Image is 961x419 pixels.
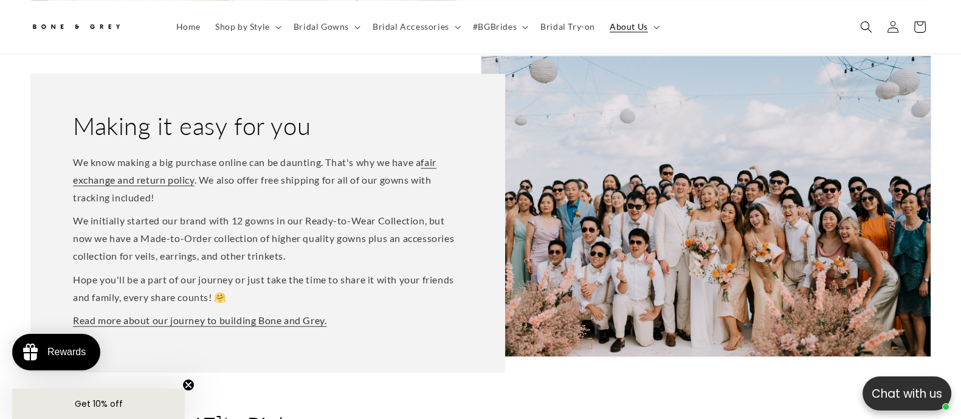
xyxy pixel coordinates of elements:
[75,398,123,410] span: Get 10% off
[863,376,951,410] button: Open chatbox
[540,21,595,32] span: Bridal Try-on
[466,14,533,40] summary: #BGBrides
[73,110,311,142] h2: Making it easy for you
[533,14,602,40] a: Bridal Try-on
[853,13,880,40] summary: Search
[473,21,517,32] span: #BGBrides
[47,347,86,358] div: Rewards
[73,154,463,206] p: We know making a big purchase online can be daunting. That's why we have a . We also offer free s...
[294,21,349,32] span: Bridal Gowns
[215,21,270,32] span: Shop by Style
[26,12,157,41] a: Bone and Grey Bridal
[73,271,463,306] p: Hope you'll be a part of our journey or just take the time to share it with your friends and fami...
[30,17,122,37] img: Bone and Grey Bridal
[602,14,664,40] summary: About Us
[169,14,208,40] a: Home
[208,14,286,40] summary: Shop by Style
[286,14,365,40] summary: Bridal Gowns
[12,389,185,419] div: Get 10% offClose teaser
[176,21,201,32] span: Home
[73,315,326,327] a: Read more about our journey to building Bone and Grey.
[73,156,436,185] a: fair exchange and return policy
[73,213,463,265] p: We initially started our brand with 12 gowns in our Ready-to-Wear Collection, but now we have a M...
[863,385,951,403] p: Chat with us
[373,21,449,32] span: Bridal Accessories
[365,14,466,40] summary: Bridal Accessories
[610,21,648,32] span: About Us
[182,379,195,391] button: Close teaser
